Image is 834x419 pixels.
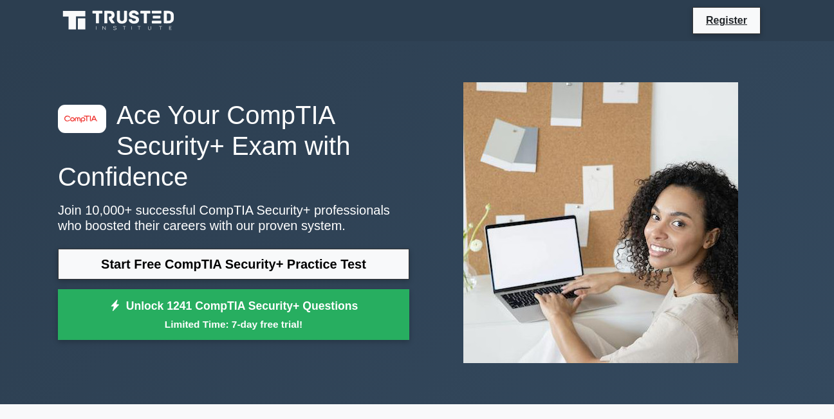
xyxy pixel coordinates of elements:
p: Join 10,000+ successful CompTIA Security+ professionals who boosted their careers with our proven... [58,202,409,233]
small: Limited Time: 7-day free trial! [74,317,393,332]
h1: Ace Your CompTIA Security+ Exam with Confidence [58,100,409,192]
a: Unlock 1241 CompTIA Security+ QuestionsLimited Time: 7-day free trial! [58,289,409,341]
a: Start Free CompTIA Security+ Practice Test [58,249,409,280]
a: Register [698,12,755,28]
